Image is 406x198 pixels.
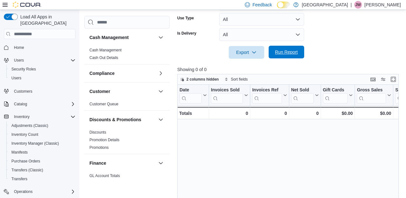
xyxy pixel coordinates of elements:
span: Purchase Orders [9,157,75,165]
div: 0 [211,109,248,117]
div: 0 [252,109,287,117]
button: Compliance [89,70,156,76]
img: Cova [13,2,41,8]
button: Inventory Count [6,130,78,139]
a: Adjustments (Classic) [9,122,51,129]
div: Discounts & Promotions [84,129,170,154]
span: Inventory Count [11,132,38,137]
span: Users [9,74,75,82]
div: Jeanette Wolfe [354,1,362,9]
button: Catalog [1,100,78,109]
a: Purchase Orders [9,157,43,165]
span: Feedback [252,2,272,8]
a: Cash Management [89,48,121,52]
button: Keyboard shortcuts [369,76,377,83]
label: Is Delivery [177,31,196,36]
button: Customer [89,88,156,95]
a: Promotions [89,145,109,150]
p: Showing 0 of 0 [177,66,401,73]
button: Cash Management [157,34,165,41]
a: Customers [11,88,35,95]
a: Transfers [9,175,30,183]
button: Users [11,56,26,64]
button: Net Sold [291,87,318,103]
a: Cash Out Details [89,56,118,60]
span: Catalog [11,100,75,108]
div: Gross Sales [357,87,386,93]
div: Totals [179,109,207,117]
button: Operations [11,188,35,195]
a: Customer Queue [89,102,118,106]
button: Security Roles [6,65,78,74]
span: Load All Apps in [GEOGRAPHIC_DATA] [18,14,75,26]
a: Users [9,74,24,82]
button: Gift Cards [323,87,353,103]
h3: Discounts & Promotions [89,116,141,123]
span: Home [11,43,75,51]
button: Operations [1,187,78,196]
button: Discounts & Promotions [157,116,165,123]
h3: Customer [89,88,110,95]
span: Security Roles [11,67,36,72]
button: Run Report [269,46,304,58]
div: Invoices Ref [252,87,282,93]
p: [GEOGRAPHIC_DATA] [302,1,348,9]
span: Transfers [9,175,75,183]
button: Enter fullscreen [390,76,397,83]
span: Run Report [275,49,298,55]
div: $0.00 [323,109,353,117]
h3: Compliance [89,70,115,76]
button: Manifests [6,148,78,157]
button: Gross Sales [357,87,391,103]
p: [PERSON_NAME] [364,1,401,9]
a: Security Roles [9,65,38,73]
button: Inventory [11,113,32,121]
span: Users [11,56,75,64]
div: Finance [84,172,170,190]
a: Manifests [9,148,30,156]
h3: Cash Management [89,34,129,41]
span: Transfers [11,176,27,181]
a: GL Account Totals [89,174,120,178]
a: Inventory Manager (Classic) [9,140,62,147]
button: Finance [157,159,165,167]
button: Invoices Sold [211,87,248,103]
div: Invoices Sold [211,87,243,103]
span: Home [14,45,24,50]
button: Users [1,56,78,65]
button: Date [180,87,207,103]
div: Invoices Sold [211,87,243,93]
span: Inventory [14,114,29,119]
button: Invoices Ref [252,87,287,103]
span: Adjustments (Classic) [9,122,75,129]
span: Adjustments (Classic) [11,123,48,128]
span: Inventory Manager (Classic) [9,140,75,147]
span: Inventory Manager (Classic) [11,141,59,146]
button: Compliance [157,69,165,77]
button: All [219,13,304,26]
a: Transfers (Classic) [9,166,46,174]
button: Cash Management [89,34,156,41]
div: Customer [84,100,170,110]
button: Display options [379,76,387,83]
span: Operations [14,189,33,194]
button: Catalog [11,100,29,108]
button: Inventory [1,112,78,121]
span: Catalog [14,102,27,107]
span: Purchase Orders [11,159,40,164]
span: Transfers (Classic) [9,166,75,174]
button: Customer [157,88,165,95]
span: Sort fields [231,77,248,82]
div: Invoices Ref [252,87,282,103]
button: Sort fields [222,76,250,83]
span: Inventory [11,113,75,121]
p: | [350,1,352,9]
span: Security Roles [9,65,75,73]
a: Home [11,44,27,51]
button: 2 columns hidden [178,76,221,83]
a: Inventory Count [9,131,41,138]
h3: Finance [89,160,106,166]
div: Gift Card Sales [323,87,348,103]
button: Inventory Manager (Classic) [6,139,78,148]
a: Promotion Details [89,138,120,142]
